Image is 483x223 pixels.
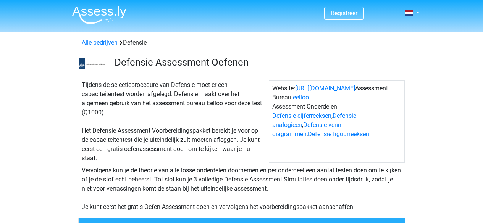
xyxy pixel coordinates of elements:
[272,112,331,119] a: Defensie cijferreeksen
[115,56,399,68] h3: Defensie Assessment Oefenen
[272,112,356,128] a: Defensie analogieen
[272,121,341,138] a: Defensie venn diagrammen
[79,38,405,47] div: Defensie
[79,80,269,163] div: Tijdens de selectieprocedure van Defensie moet er een capaciteitentest worden afgelegd. Defensie ...
[331,10,357,17] a: Registreer
[269,80,405,163] div: Website: Assessment Bureau: Assessment Onderdelen: , , ,
[79,166,405,212] div: Vervolgens kun je de theorie van alle losse onderdelen doornemen en per onderdeel een aantal test...
[82,39,118,46] a: Alle bedrijven
[308,130,369,138] a: Defensie figuurreeksen
[72,6,126,24] img: Assessly
[293,94,309,101] a: eelloo
[295,85,355,92] a: [URL][DOMAIN_NAME]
